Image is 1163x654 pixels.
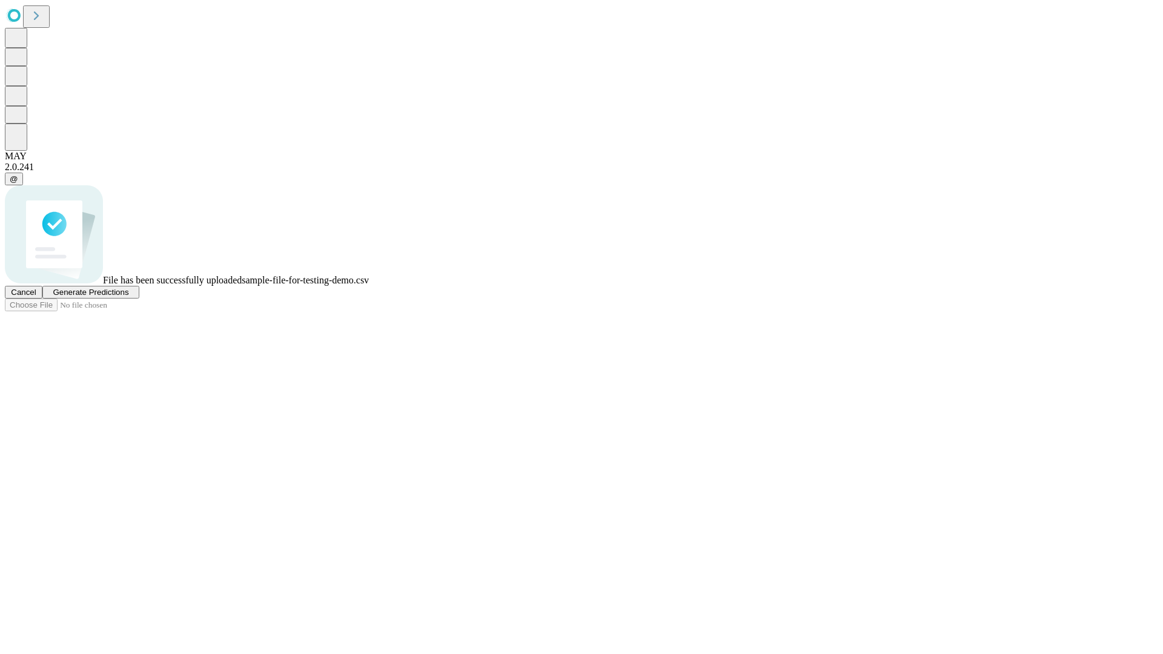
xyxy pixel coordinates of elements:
button: Generate Predictions [42,286,139,299]
span: Generate Predictions [53,288,128,297]
div: MAY [5,151,1158,162]
span: File has been successfully uploaded [103,275,242,285]
span: sample-file-for-testing-demo.csv [242,275,369,285]
span: Cancel [11,288,36,297]
span: @ [10,174,18,183]
button: @ [5,173,23,185]
div: 2.0.241 [5,162,1158,173]
button: Cancel [5,286,42,299]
